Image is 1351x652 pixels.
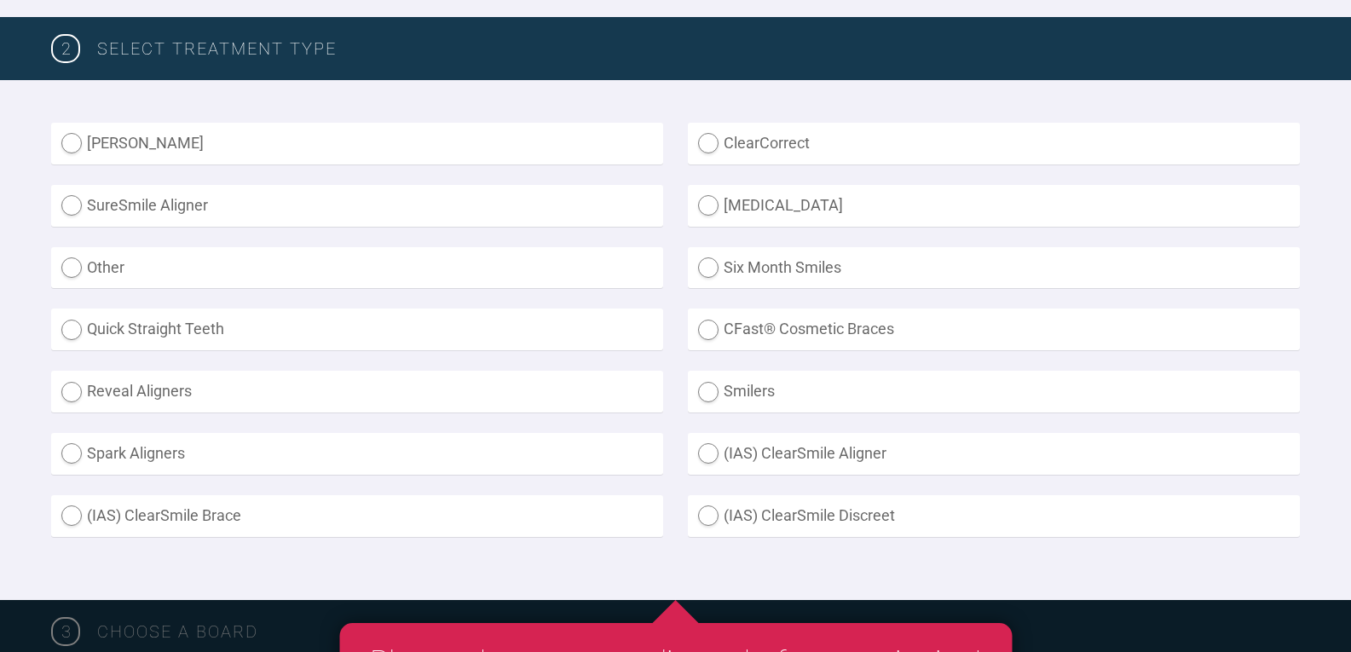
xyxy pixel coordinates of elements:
span: 2 [51,34,80,63]
label: Spark Aligners [51,433,663,475]
label: Reveal Aligners [51,371,663,413]
label: (IAS) ClearSmile Discreet [688,495,1300,537]
label: SureSmile Aligner [51,185,663,227]
label: CFast® Cosmetic Braces [688,309,1300,350]
h3: SELECT TREATMENT TYPE [97,35,1300,62]
label: (IAS) ClearSmile Brace [51,495,663,537]
label: Six Month Smiles [688,247,1300,289]
label: Smilers [688,371,1300,413]
label: [MEDICAL_DATA] [688,185,1300,227]
label: (IAS) ClearSmile Aligner [688,433,1300,475]
label: [PERSON_NAME] [51,123,663,164]
label: Quick Straight Teeth [51,309,663,350]
label: Other [51,247,663,289]
label: ClearCorrect [688,123,1300,164]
